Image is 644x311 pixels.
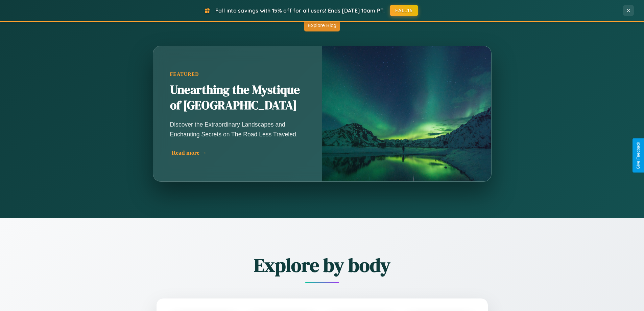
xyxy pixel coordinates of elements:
[390,5,418,16] button: FALL15
[304,19,340,31] button: Explore Blog
[170,120,305,139] p: Discover the Extraordinary Landscapes and Enchanting Secrets on The Road Less Traveled.
[636,142,641,169] div: Give Feedback
[172,149,307,156] div: Read more →
[215,7,385,14] span: Fall into savings with 15% off for all users! Ends [DATE] 10am PT.
[119,252,525,278] h2: Explore by body
[170,82,305,113] h2: Unearthing the Mystique of [GEOGRAPHIC_DATA]
[170,71,305,77] div: Featured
